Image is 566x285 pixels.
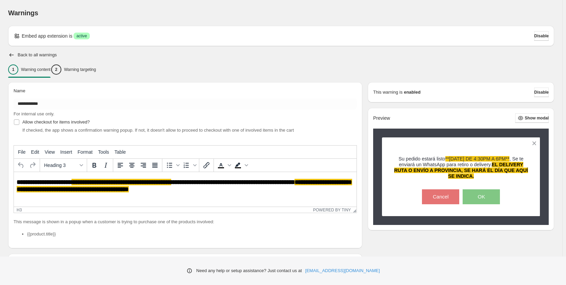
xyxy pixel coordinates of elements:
span: EL DELIVERY RUTA O ENVÍO A PROVINCIA, SE HARÁ EL DÍA QUE AQUÍ SE INDICA. [394,162,528,179]
span: If checked, the app shows a confirmation warning popup. If not, it doesn't allow to proceed to ch... [22,128,294,133]
p: Embed app extension is [22,33,72,39]
p: Warning content [21,67,50,72]
p: This warning is [373,89,403,96]
h2: Preview [373,115,390,121]
button: Align center [126,159,138,171]
p: Warning targeting [64,67,96,72]
span: Tools [98,149,109,155]
span: Allow checkout for items involved? [22,119,90,125]
span: active [76,33,87,39]
span: Format [78,149,93,155]
span: File [18,149,26,155]
button: OK [463,189,500,204]
span: Warnings [8,9,38,17]
button: Justify [149,159,161,171]
button: Align right [138,159,149,171]
div: h3 [17,208,22,212]
h3: Su pedido estará listo , Se te enviará un WhatsApp para retiro o delivery. [394,156,528,179]
h2: Back to all warnings [18,52,57,58]
button: Italic [100,159,112,171]
button: Formats [41,159,85,171]
span: Edit [31,149,39,155]
div: 2 [51,64,61,75]
button: Cancel [422,189,459,204]
span: Heading 3 [44,163,77,168]
div: 1 [8,64,18,75]
p: This message is shown in a popup when a customer is trying to purchase one of the products involved: [14,218,357,225]
button: Show modal [515,113,549,123]
li: {{product.title}} [27,231,357,237]
button: Insert/edit link [201,159,212,171]
span: Disable [534,90,549,95]
a: Powered by Tiny [313,208,351,212]
span: Show modal [525,115,549,121]
button: Bold [88,159,100,171]
iframe: Rich Text Area [14,172,357,207]
div: Text color [215,159,232,171]
button: 2Warning targeting [51,62,96,77]
span: View [45,149,55,155]
span: For internal use only. [14,111,54,116]
span: Insert [60,149,72,155]
div: Background color [232,159,249,171]
button: Disable [534,88,549,97]
div: Bullet list [164,159,181,171]
span: Disable [534,33,549,39]
strong: enabled [404,89,421,96]
button: Align left [115,159,126,171]
span: Name [14,88,25,93]
button: Redo [27,159,38,171]
span: **[DATE] DE 4:30PM A 6PM** [445,156,510,161]
button: Undo [15,159,27,171]
a: [EMAIL_ADDRESS][DOMAIN_NAME] [305,267,380,274]
button: 1Warning content [8,62,50,77]
div: Resize [351,207,357,213]
button: Disable [534,31,549,41]
span: Table [115,149,126,155]
div: Numbered list [181,159,198,171]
